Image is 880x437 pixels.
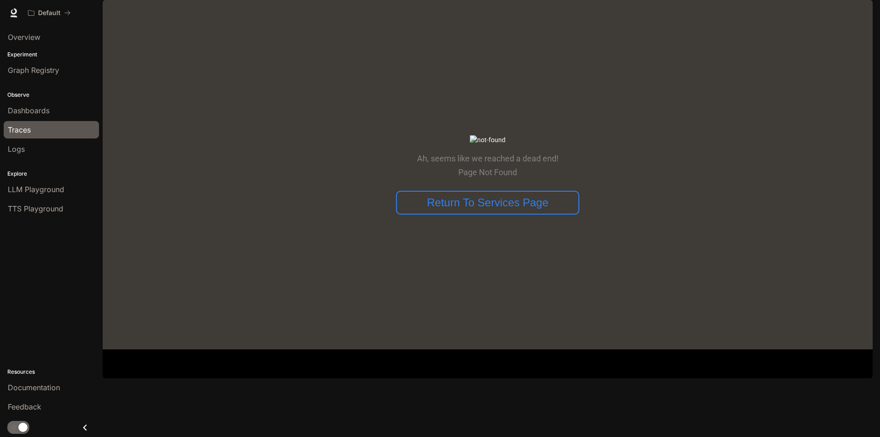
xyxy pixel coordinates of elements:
img: not-found [470,135,506,145]
p: Default [38,9,60,17]
button: All workspaces [24,4,75,22]
p: Page Not Found [417,168,559,177]
p: Ah, seems like we reached a dead end! [417,154,559,163]
button: Return To Services Page [396,191,579,215]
